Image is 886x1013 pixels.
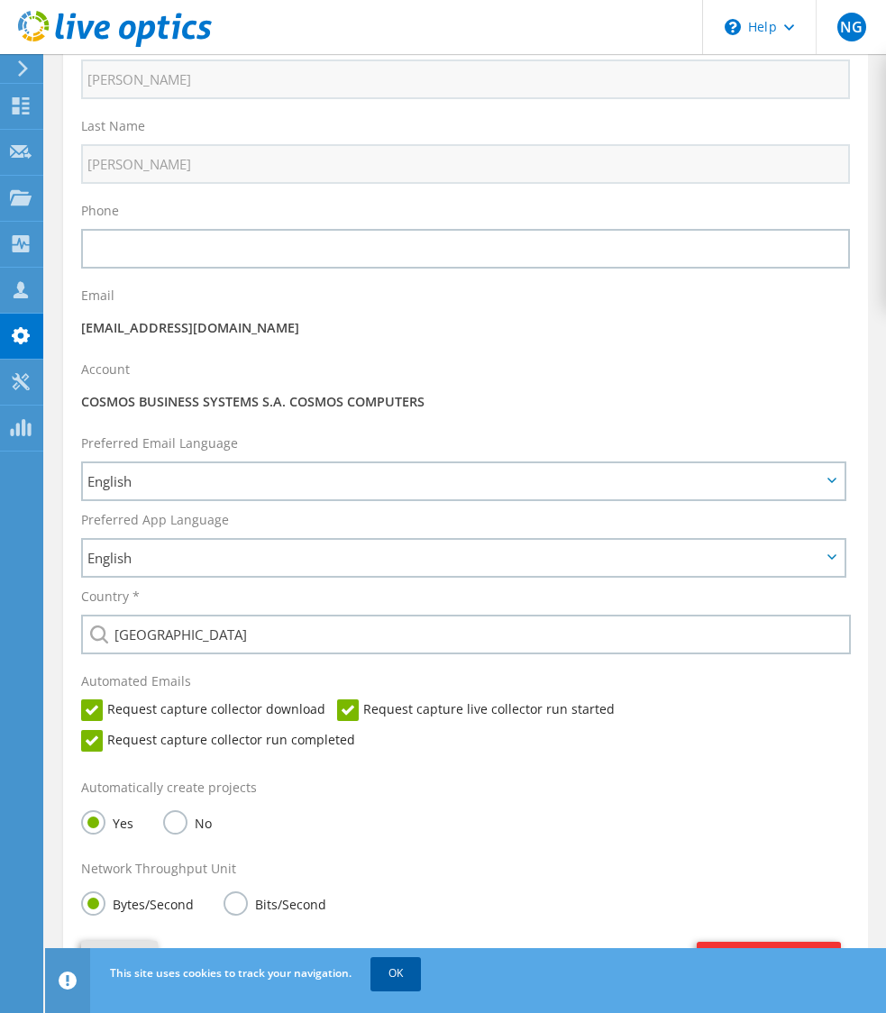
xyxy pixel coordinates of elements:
[81,318,850,338] p: [EMAIL_ADDRESS][DOMAIN_NAME]
[81,117,145,135] label: Last Name
[81,360,130,379] label: Account
[87,470,821,492] span: English
[837,13,866,41] span: NG
[163,810,212,833] label: No
[725,19,741,35] svg: \n
[110,965,352,981] span: This site uses cookies to track your navigation.
[81,860,236,878] label: Network Throughput Unit
[87,547,821,569] span: English
[81,779,257,797] label: Automatically create projects
[81,202,119,220] label: Phone
[81,511,229,529] label: Preferred App Language
[81,588,140,606] label: Country *
[81,891,194,914] label: Bytes/Second
[81,434,238,452] label: Preferred Email Language
[81,941,158,990] button: Save
[337,699,615,721] label: Request capture live collector run started
[370,957,421,990] a: OK
[81,810,133,833] label: Yes
[224,891,326,914] label: Bits/Second
[81,287,114,305] label: Email
[81,672,191,690] label: Automated Emails
[81,730,355,752] label: Request capture collector run completed
[697,942,841,989] a: Delete Profile
[81,392,850,412] p: COSMOS BUSINESS SYSTEMS S.A. COSMOS COMPUTERS
[81,699,325,721] label: Request capture collector download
